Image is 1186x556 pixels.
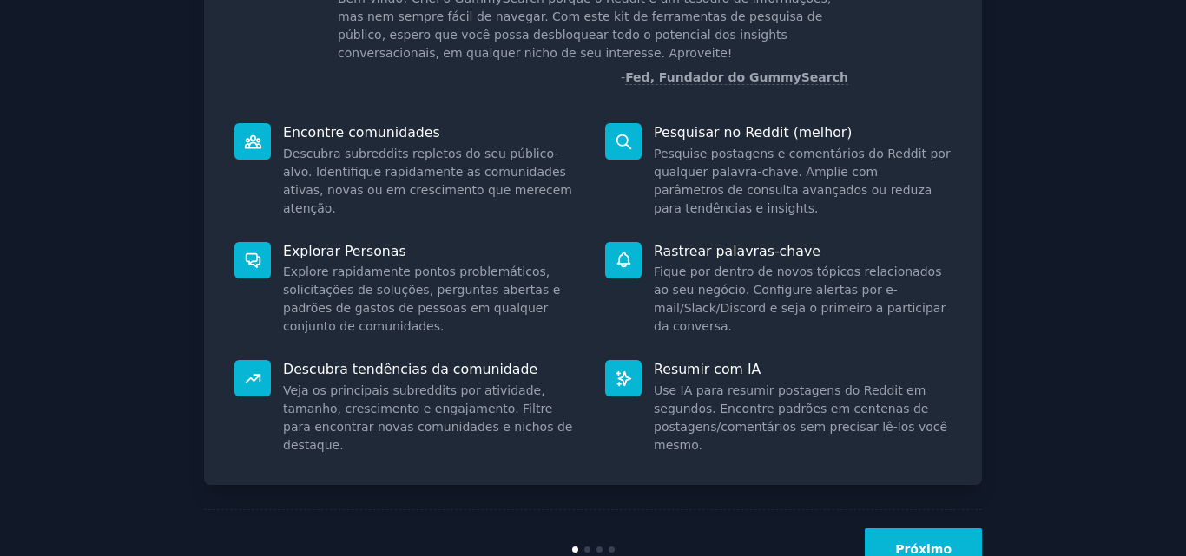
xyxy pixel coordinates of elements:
[283,361,537,377] font: Descubra tendências da comunidade
[621,70,625,84] font: -
[654,383,947,452] font: Use IA para resumir postagens do Reddit em segundos. Encontre padrões em centenas de postagens/co...
[625,70,848,84] font: Fed, Fundador do GummySearch
[283,265,560,333] font: Explore rapidamente pontos problemáticos, solicitações de soluções, perguntas abertas e padrões d...
[283,124,440,141] font: Encontre comunidades
[654,147,951,215] font: Pesquise postagens e comentários do Reddit por qualquer palavra-chave. Amplie com parâmetros de c...
[283,147,572,215] font: Descubra subreddits repletos do seu público-alvo. Identifique rapidamente as comunidades ativas, ...
[654,124,852,141] font: Pesquisar no Reddit (melhor)
[654,265,946,333] font: Fique por dentro de novos tópicos relacionados ao seu negócio. Configure alertas por e-mail/Slack...
[625,70,848,85] a: Fed, Fundador do GummySearch
[895,542,952,556] font: Próximo
[654,361,761,377] font: Resumir com IA
[283,383,572,452] font: Veja os principais subreddits por atividade, tamanho, crescimento e engajamento. Filtre para enco...
[654,243,820,259] font: Rastrear palavras-chave
[283,243,406,259] font: Explorar Personas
